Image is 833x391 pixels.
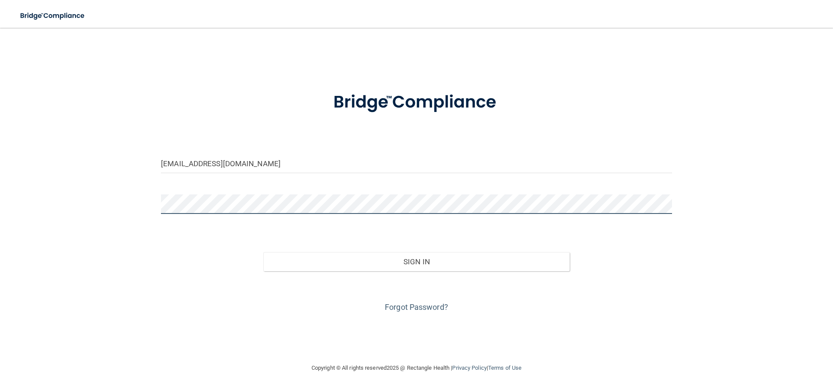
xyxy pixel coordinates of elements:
button: Sign In [263,252,570,271]
a: Terms of Use [488,365,521,371]
input: Email [161,154,672,173]
a: Privacy Policy [452,365,486,371]
div: Copyright © All rights reserved 2025 @ Rectangle Health | | [258,354,575,382]
a: Forgot Password? [385,302,448,312]
img: bridge_compliance_login_screen.278c3ca4.svg [315,80,518,125]
img: bridge_compliance_login_screen.278c3ca4.svg [13,7,93,25]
